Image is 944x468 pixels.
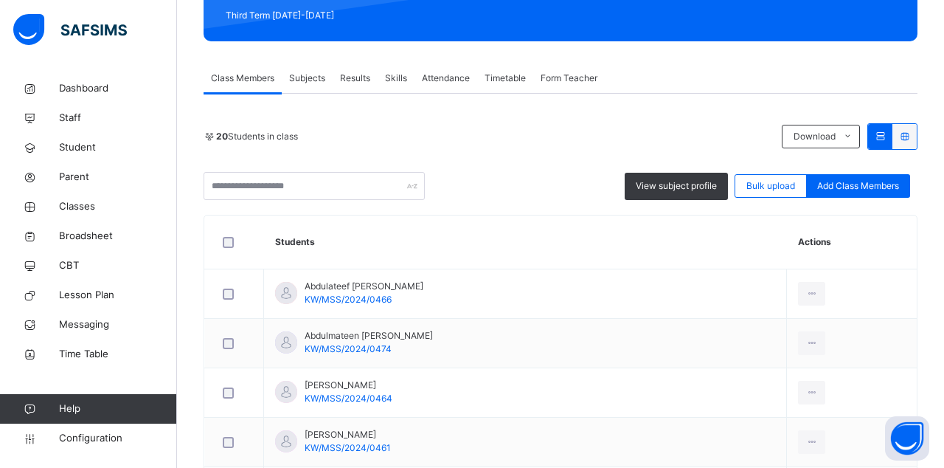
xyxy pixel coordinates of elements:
span: Lesson Plan [59,288,177,303]
span: KW/MSS/2024/0461 [305,442,391,453]
span: Help [59,402,176,416]
span: Parent [59,170,177,185]
span: Broadsheet [59,229,177,244]
span: KW/MSS/2024/0466 [305,294,392,305]
span: KW/MSS/2024/0474 [305,343,392,354]
b: 20 [216,131,228,142]
span: Bulk upload [746,179,795,193]
span: KW/MSS/2024/0464 [305,393,392,404]
span: Dashboard [59,81,177,96]
th: Students [264,216,787,269]
span: Third Term [DATE]-[DATE] [226,9,389,22]
span: Students in class [216,130,298,143]
span: Subjects [289,72,325,85]
span: Class Members [211,72,274,85]
span: View subject profile [636,179,717,193]
button: Open asap [885,416,929,461]
span: Skills [385,72,407,85]
span: Download [794,130,836,143]
span: Student [59,140,177,155]
th: Actions [787,216,917,269]
span: CBT [59,258,177,273]
span: [PERSON_NAME] [305,428,391,441]
span: Staff [59,111,177,125]
span: Timetable [485,72,526,85]
span: Form Teacher [541,72,597,85]
span: Attendance [422,72,470,85]
span: Abdulmateen [PERSON_NAME] [305,329,433,343]
img: safsims [13,14,127,45]
span: Time Table [59,347,177,362]
span: Classes [59,199,177,214]
span: Abdulateef [PERSON_NAME] [305,280,423,293]
span: [PERSON_NAME] [305,379,392,392]
span: Add Class Members [817,179,899,193]
span: Messaging [59,317,177,332]
span: Results [340,72,370,85]
span: Configuration [59,431,176,446]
